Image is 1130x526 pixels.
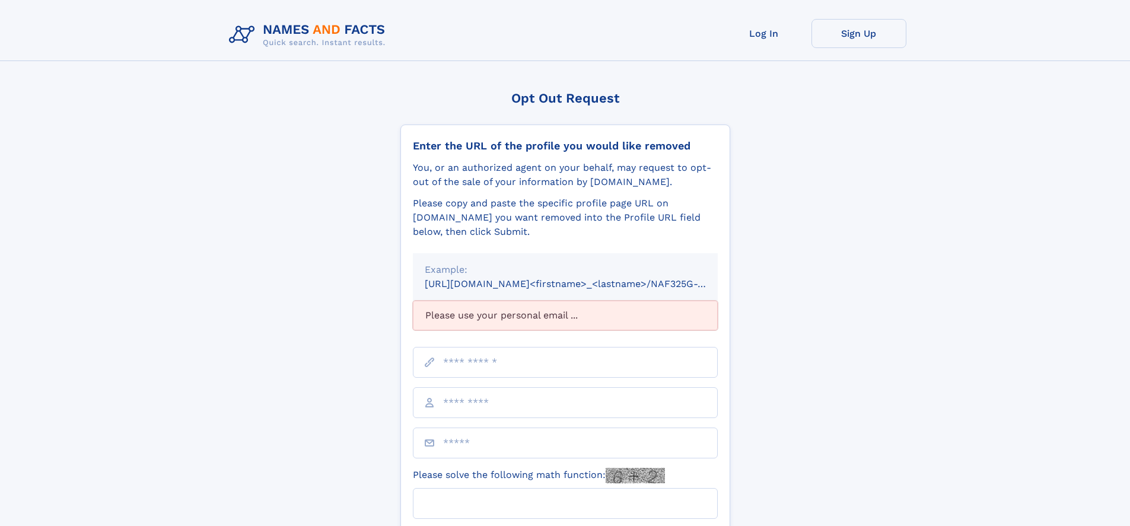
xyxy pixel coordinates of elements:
a: Log In [717,19,811,48]
a: Sign Up [811,19,906,48]
label: Please solve the following math function: [413,468,665,483]
div: Please use your personal email ... [413,301,718,330]
div: You, or an authorized agent on your behalf, may request to opt-out of the sale of your informatio... [413,161,718,189]
img: Logo Names and Facts [224,19,395,51]
div: Enter the URL of the profile you would like removed [413,139,718,152]
small: [URL][DOMAIN_NAME]<firstname>_<lastname>/NAF325G-xxxxxxxx [425,278,740,289]
div: Example: [425,263,706,277]
div: Please copy and paste the specific profile page URL on [DOMAIN_NAME] you want removed into the Pr... [413,196,718,239]
div: Opt Out Request [400,91,730,106]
